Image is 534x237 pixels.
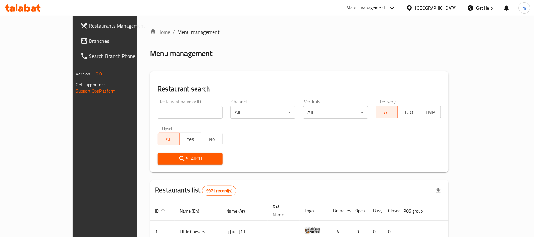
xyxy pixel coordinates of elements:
li: / [173,28,175,36]
span: ID [155,207,167,215]
span: Ref. Name [273,203,292,218]
label: Upsell [162,126,174,131]
span: Name (En) [180,207,208,215]
span: Restaurants Management [89,22,157,29]
span: Search [163,155,218,163]
button: All [158,133,179,145]
span: 1.0.0 [92,70,102,78]
h2: Restaurant search [158,84,441,94]
button: Search [158,153,223,165]
span: 9971 record(s) [202,188,236,194]
nav: breadcrumb [150,28,449,36]
span: Name (Ar) [226,207,253,215]
span: Search Branch Phone [89,52,157,60]
h2: Restaurants list [155,185,236,196]
span: TGO [400,108,417,117]
a: Branches [75,33,162,48]
div: [GEOGRAPHIC_DATA] [415,4,457,11]
th: Branches [328,201,350,221]
th: Open [350,201,368,221]
a: Restaurants Management [75,18,162,33]
th: Logo [300,201,328,221]
span: Yes [182,135,199,144]
span: Version: [76,70,91,78]
span: Menu management [177,28,220,36]
button: TGO [398,106,419,118]
span: TMP [422,108,438,117]
button: Yes [179,133,201,145]
a: Support.OpsPlatform [76,87,116,95]
div: Export file [431,183,446,198]
button: TMP [419,106,441,118]
h2: Menu management [150,48,212,59]
span: All [379,108,395,117]
button: All [376,106,398,118]
div: Total records count [202,186,236,196]
span: Get support on: [76,80,105,89]
div: All [303,106,368,119]
div: All [230,106,295,119]
div: Menu-management [347,4,386,12]
a: Search Branch Phone [75,48,162,64]
span: No [204,135,220,144]
span: POS group [403,207,431,215]
span: Branches [89,37,157,45]
th: Closed [383,201,398,221]
span: All [160,135,177,144]
span: m [523,4,526,11]
button: No [201,133,223,145]
input: Search for restaurant name or ID.. [158,106,223,119]
label: Delivery [380,99,396,104]
th: Busy [368,201,383,221]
